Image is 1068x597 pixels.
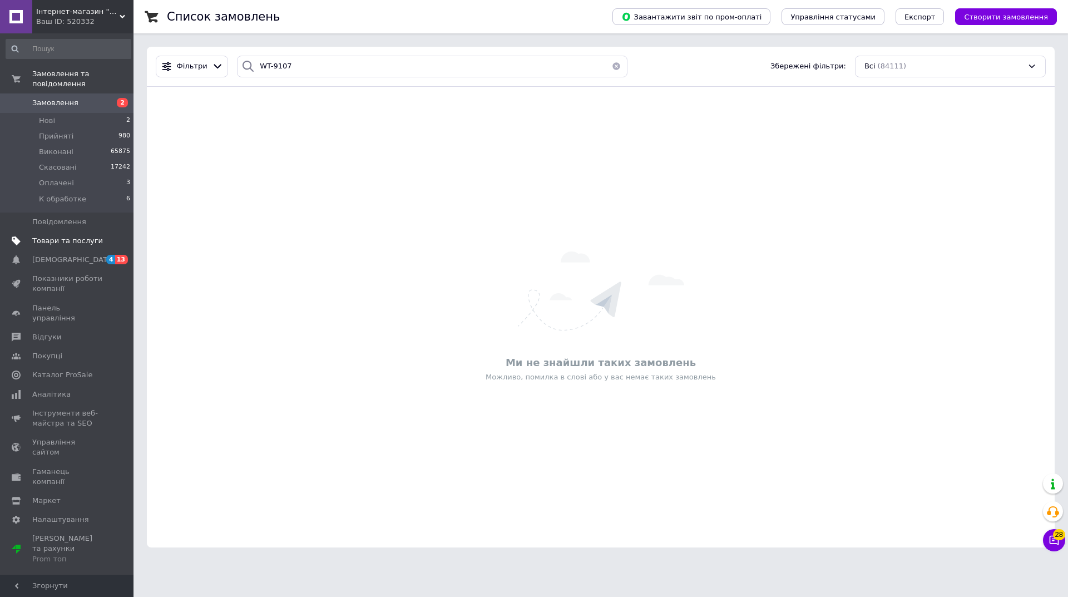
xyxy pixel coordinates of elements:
span: Управління сайтом [32,437,103,457]
span: 65875 [111,147,130,157]
span: Створити замовлення [964,13,1048,21]
input: Пошук за номером замовлення, ПІБ покупця, номером телефону, Email, номером накладної [237,56,627,77]
span: Оплачені [39,178,74,188]
span: Фільтри [177,61,207,72]
span: К обработке [39,194,86,204]
div: Ваш ID: 520332 [36,17,133,27]
span: 28 [1053,529,1065,540]
span: 13 [115,255,128,264]
a: Створити замовлення [944,12,1057,21]
span: [PERSON_NAME] та рахунки [32,534,103,564]
span: Відгуки [32,332,61,342]
button: Експорт [896,8,945,25]
span: Управління статусами [790,13,876,21]
span: Повідомлення [32,217,86,227]
img: Нічого не знайдено [518,251,684,330]
span: Замовлення [32,98,78,108]
span: 2 [117,98,128,107]
span: Товари та послуги [32,236,103,246]
span: Гаманець компанії [32,467,103,487]
span: [DEMOGRAPHIC_DATA] [32,255,115,265]
span: Всі [864,61,876,72]
button: Створити замовлення [955,8,1057,25]
span: 17242 [111,162,130,172]
span: Нові [39,116,55,126]
span: 3 [126,178,130,188]
span: Показники роботи компанії [32,274,103,294]
span: Експорт [904,13,936,21]
span: Каталог ProSale [32,370,92,380]
span: Прийняті [39,131,73,141]
span: (84111) [878,62,907,70]
span: Збережені фільтри: [770,61,846,72]
span: Покупці [32,351,62,361]
span: 4 [106,255,115,264]
span: Завантажити звіт по пром-оплаті [621,12,762,22]
span: 2 [126,116,130,126]
span: Замовлення та повідомлення [32,69,133,89]
span: Скасовані [39,162,77,172]
input: Пошук [6,39,131,59]
button: Чат з покупцем28 [1043,529,1065,551]
button: Завантажити звіт по пром-оплаті [612,8,770,25]
button: Очистить [605,56,627,77]
button: Управління статусами [782,8,884,25]
span: Налаштування [32,515,89,525]
div: Можливо, помилка в слові або у вас немає таких замовлень [152,372,1049,382]
h1: Список замовлень [167,10,280,23]
span: Панель управління [32,303,103,323]
div: Ми не знайшли таких замовлень [152,356,1049,369]
span: Маркет [32,496,61,506]
span: Інструменти веб-майстра та SEO [32,408,103,428]
span: Інтернет-магазин "KrazAuto" [36,7,120,17]
span: 980 [118,131,130,141]
span: Аналітика [32,389,71,399]
div: Prom топ [32,554,103,564]
span: Виконані [39,147,73,157]
span: 6 [126,194,130,204]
